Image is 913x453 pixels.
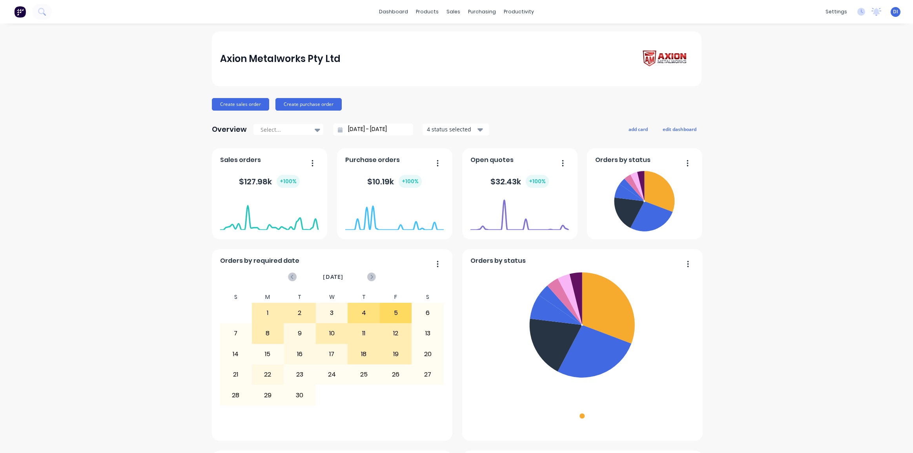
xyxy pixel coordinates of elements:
[220,365,251,384] div: 21
[412,6,443,18] div: products
[595,155,651,165] span: Orders by status
[252,291,284,303] div: M
[348,365,379,384] div: 25
[380,303,412,323] div: 5
[348,303,379,323] div: 4
[623,124,653,134] button: add card
[526,175,549,188] div: + 100 %
[380,291,412,303] div: F
[412,303,443,323] div: 6
[277,175,300,188] div: + 100 %
[212,98,269,111] button: Create sales order
[220,155,261,165] span: Sales orders
[252,324,284,343] div: 8
[380,365,412,384] div: 26
[316,303,348,323] div: 3
[252,385,284,405] div: 29
[252,365,284,384] div: 22
[345,155,400,165] span: Purchase orders
[658,124,702,134] button: edit dashboard
[375,6,412,18] a: dashboard
[275,98,342,111] button: Create purchase order
[316,365,348,384] div: 24
[316,324,348,343] div: 10
[399,175,422,188] div: + 100 %
[316,344,348,364] div: 17
[822,6,851,18] div: settings
[427,125,476,133] div: 4 status selected
[220,324,251,343] div: 7
[239,175,300,188] div: $ 127.98k
[412,291,444,303] div: S
[367,175,422,188] div: $ 10.19k
[220,51,341,67] div: Axion Metalworks Pty Ltd
[284,344,315,364] div: 16
[423,124,489,135] button: 4 status selected
[348,344,379,364] div: 18
[443,6,464,18] div: sales
[348,324,379,343] div: 11
[284,291,316,303] div: T
[638,48,693,70] img: Axion Metalworks Pty Ltd
[412,324,443,343] div: 13
[14,6,26,18] img: Factory
[380,344,412,364] div: 19
[490,175,549,188] div: $ 32.43k
[284,303,315,323] div: 2
[284,365,315,384] div: 23
[220,385,251,405] div: 28
[412,344,443,364] div: 20
[252,303,284,323] div: 1
[220,344,251,364] div: 14
[348,291,380,303] div: T
[893,8,898,15] span: DI
[470,155,514,165] span: Open quotes
[220,291,252,303] div: S
[464,6,500,18] div: purchasing
[212,122,247,137] div: Overview
[252,344,284,364] div: 15
[323,273,343,281] span: [DATE]
[380,324,412,343] div: 12
[284,385,315,405] div: 30
[412,365,443,384] div: 27
[284,324,315,343] div: 9
[500,6,538,18] div: productivity
[316,291,348,303] div: W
